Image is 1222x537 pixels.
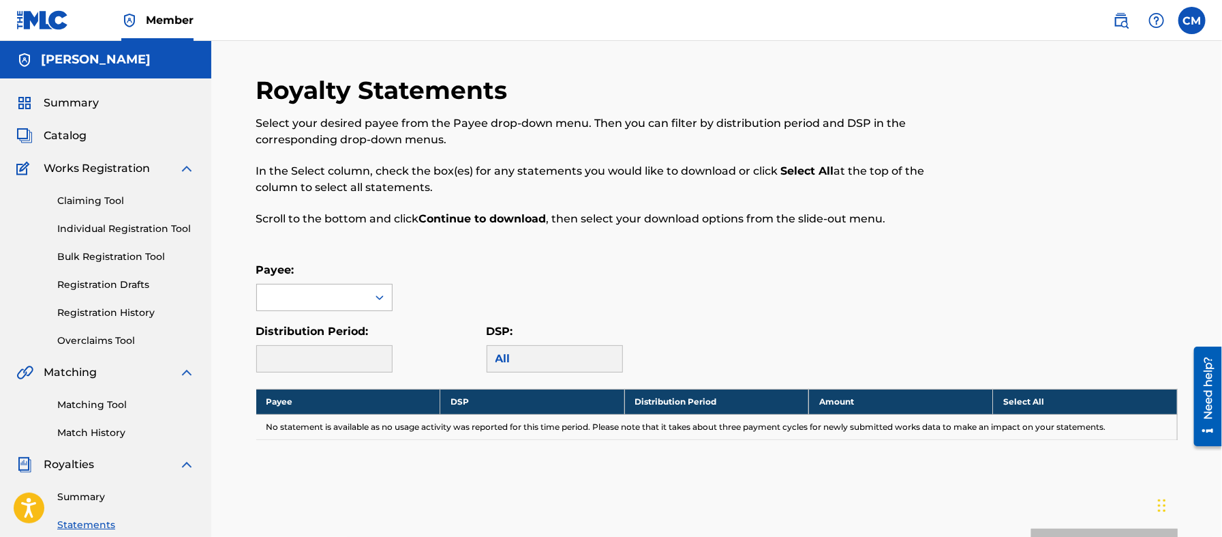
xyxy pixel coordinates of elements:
img: Matching [16,364,33,381]
strong: Select All [781,164,834,177]
iframe: Chat Widget [1154,471,1222,537]
a: Registration History [57,306,195,320]
div: User Menu [1178,7,1206,34]
a: Statements [57,518,195,532]
a: CatalogCatalog [16,128,87,144]
a: Public Search [1108,7,1135,34]
th: DSP [440,389,624,414]
a: Registration Drafts [57,278,195,292]
a: Individual Registration Tool [57,222,195,236]
img: Top Rightsholder [121,12,138,29]
span: Matching [44,364,97,381]
p: Scroll to the bottom and click , then select your download options from the slide-out menu. [256,211,966,227]
p: In the Select column, check the box(es) for any statements you would like to download or click at... [256,163,966,196]
div: Help [1143,7,1170,34]
img: expand [179,364,195,381]
a: Bulk Registration Tool [57,250,195,264]
img: Accounts [16,52,33,68]
img: expand [179,160,195,177]
a: Matching Tool [57,398,195,412]
a: Overclaims Tool [57,334,195,348]
span: Summary [44,95,99,111]
img: Catalog [16,128,33,144]
img: Summary [16,95,33,111]
a: Claiming Tool [57,194,195,208]
span: Member [146,12,194,28]
label: Payee: [256,263,294,276]
iframe: Resource Center [1184,341,1222,451]
p: Select your desired payee from the Payee drop-down menu. Then you can filter by distribution peri... [256,115,966,148]
img: help [1148,12,1165,29]
span: Catalog [44,128,87,144]
h2: Royalty Statements [256,75,515,106]
a: SummarySummary [16,95,99,111]
div: Drag [1158,485,1166,526]
th: Distribution Period [624,389,808,414]
span: Royalties [44,456,94,473]
th: Select All [993,389,1177,414]
img: Works Registration [16,160,34,177]
a: Match History [57,426,195,440]
label: Distribution Period: [256,325,369,338]
img: search [1113,12,1129,29]
span: Works Registration [44,160,150,177]
label: DSP: [487,325,513,338]
img: MLC Logo [16,10,69,30]
td: No statement is available as no usage activity was reported for this time period. Please note tha... [256,414,1178,439]
img: expand [179,456,195,473]
th: Payee [256,389,440,414]
h5: CHRISTOPHER MOON [41,52,151,68]
th: Amount [808,389,992,414]
img: Royalties [16,456,33,473]
a: Summary [57,490,195,504]
strong: Continue to download [419,212,547,225]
